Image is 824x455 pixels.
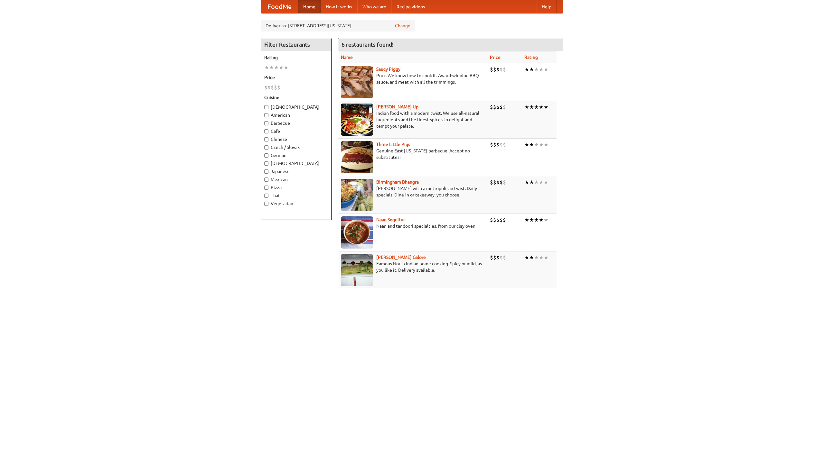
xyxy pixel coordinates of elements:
[529,216,534,223] li: ★
[500,216,503,223] li: $
[539,141,544,148] li: ★
[524,179,529,186] li: ★
[264,177,268,182] input: Mexican
[490,55,501,60] a: Price
[264,176,328,183] label: Mexican
[534,104,539,111] li: ★
[529,254,534,261] li: ★
[261,0,298,13] a: FoodMe
[264,202,268,206] input: Vegetarian
[264,129,268,133] input: Cafe
[490,66,493,73] li: $
[267,84,271,91] li: $
[376,104,418,109] b: [PERSON_NAME] Up
[500,254,503,261] li: $
[529,141,534,148] li: ★
[284,64,288,71] li: ★
[264,136,328,142] label: Chinese
[534,216,539,223] li: ★
[496,104,500,111] li: $
[524,254,529,261] li: ★
[264,161,268,166] input: [DEMOGRAPHIC_DATA]
[341,72,485,85] p: Pork. We know how to cook it. Award-winning BBQ sauce, and meat with all the trimmings.
[264,94,328,101] h5: Cuisine
[534,141,539,148] li: ★
[264,113,268,117] input: American
[264,194,268,198] input: Thai
[264,169,268,174] input: Japanese
[496,141,500,148] li: $
[544,66,548,73] li: ★
[493,254,496,261] li: $
[503,179,506,186] li: $
[503,254,506,261] li: $
[274,84,277,91] li: $
[264,128,328,134] label: Cafe
[500,141,503,148] li: $
[493,216,496,223] li: $
[544,216,548,223] li: ★
[524,66,529,73] li: ★
[493,141,496,148] li: $
[544,179,548,186] li: ★
[264,192,328,199] label: Thai
[264,137,268,141] input: Chinese
[539,216,544,223] li: ★
[279,64,284,71] li: ★
[503,141,506,148] li: $
[534,254,539,261] li: ★
[341,104,373,136] img: curryup.jpg
[264,145,268,150] input: Czech / Slovak
[261,38,331,51] h4: Filter Restaurants
[341,55,353,60] a: Name
[496,216,500,223] li: $
[341,110,485,129] p: Indian food with a modern twist. We use all-natural ingredients and the finest spices to delight ...
[341,66,373,98] img: saucy.jpg
[376,67,400,72] a: Saucy Piggy
[376,142,410,147] b: Three Little Pigs
[500,179,503,186] li: $
[264,84,267,91] li: $
[524,55,538,60] a: Rating
[503,104,506,111] li: $
[493,179,496,186] li: $
[264,54,328,61] h5: Rating
[496,66,500,73] li: $
[321,0,357,13] a: How it works
[264,104,328,110] label: [DEMOGRAPHIC_DATA]
[391,0,430,13] a: Recipe videos
[503,216,506,223] li: $
[264,120,328,126] label: Barbecue
[500,66,503,73] li: $
[534,179,539,186] li: ★
[274,64,279,71] li: ★
[264,74,328,81] h5: Price
[261,20,415,32] div: Deliver to: [STREET_ADDRESS][US_STATE]
[264,200,328,207] label: Vegetarian
[264,168,328,175] label: Japanese
[341,254,373,286] img: currygalore.jpg
[269,64,274,71] li: ★
[376,255,426,260] a: [PERSON_NAME] Galore
[490,179,493,186] li: $
[264,152,328,159] label: German
[537,0,557,13] a: Help
[376,217,405,222] a: Naan Sequitur
[529,66,534,73] li: ★
[264,64,269,71] li: ★
[264,112,328,118] label: American
[544,104,548,111] li: ★
[271,84,274,91] li: $
[496,254,500,261] li: $
[524,104,529,111] li: ★
[357,0,391,13] a: Who we are
[529,104,534,111] li: ★
[298,0,321,13] a: Home
[490,216,493,223] li: $
[500,104,503,111] li: $
[341,141,373,173] img: littlepigs.jpg
[341,223,485,229] p: Naan and tandoori specialties, from our clay oven.
[493,104,496,111] li: $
